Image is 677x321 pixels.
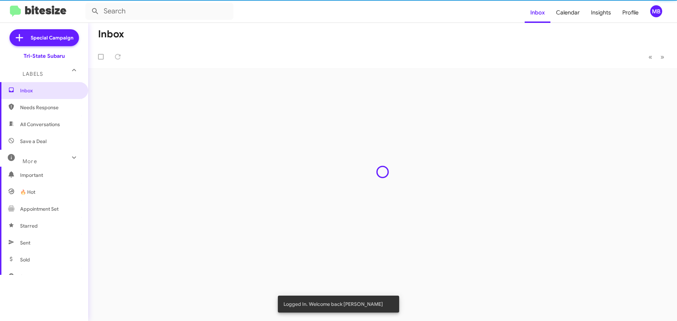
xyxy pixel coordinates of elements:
[660,53,664,61] span: »
[644,5,669,17] button: MB
[23,158,37,165] span: More
[20,138,47,145] span: Save a Deal
[24,53,65,60] div: Tri-State Subaru
[85,3,233,20] input: Search
[644,50,657,64] button: Previous
[550,2,585,23] a: Calendar
[20,222,38,229] span: Starred
[20,189,35,196] span: 🔥 Hot
[648,53,652,61] span: «
[20,273,57,280] span: Sold Responded
[98,29,124,40] h1: Inbox
[20,87,80,94] span: Inbox
[23,71,43,77] span: Labels
[20,121,60,128] span: All Conversations
[650,5,662,17] div: MB
[283,301,383,308] span: Logged In. Welcome back [PERSON_NAME]
[10,29,79,46] a: Special Campaign
[20,205,59,212] span: Appointment Set
[656,50,669,64] button: Next
[20,104,80,111] span: Needs Response
[645,50,669,64] nav: Page navigation example
[585,2,617,23] a: Insights
[31,34,73,41] span: Special Campaign
[20,172,80,179] span: Important
[20,256,30,263] span: Sold
[525,2,550,23] a: Inbox
[617,2,644,23] a: Profile
[20,239,30,246] span: Sent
